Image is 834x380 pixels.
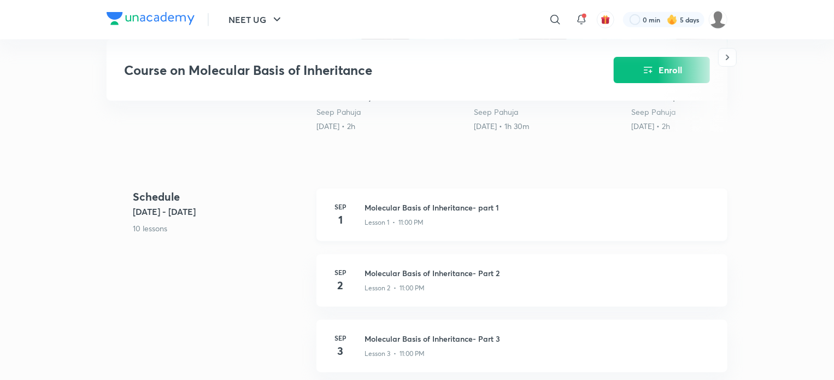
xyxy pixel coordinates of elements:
h3: Molecular Basis of Inheritance- Part 2 [365,267,714,279]
h3: Course on Molecular Basis of Inheritance [124,62,552,78]
img: avatar [601,15,610,25]
p: 10 lessons [133,223,308,234]
img: Company Logo [107,12,195,25]
p: Lesson 1 • 11:00 PM [365,218,424,227]
h6: Sep [330,202,351,212]
a: Seep Pahuja [631,107,676,117]
div: 12th Mar • 1h 30m [474,121,622,132]
h4: 2 [330,277,351,294]
h6: Sep [330,267,351,277]
a: Seep Pahuja [316,107,361,117]
p: Lesson 3 • 11:00 PM [365,349,425,359]
a: Sep1Molecular Basis of Inheritance- part 1Lesson 1 • 11:00 PM [316,189,727,254]
a: Sep2Molecular Basis of Inheritance- Part 2Lesson 2 • 11:00 PM [316,254,727,320]
a: Seep Pahuja [474,107,518,117]
div: 16th Mar • 2h [631,121,780,132]
p: Lesson 2 • 11:00 PM [365,283,425,293]
a: Company Logo [107,12,195,28]
div: Seep Pahuja [631,107,780,118]
h4: 3 [330,343,351,359]
img: Sumaiyah Hyder [709,10,727,29]
h3: Molecular Basis of Inheritance- part 1 [365,202,714,213]
img: streak [667,14,678,25]
h4: 1 [330,212,351,228]
div: Seep Pahuja [316,107,465,118]
h6: Sep [330,333,351,343]
div: 11th Mar • 2h [316,121,465,132]
h3: Molecular Basis of Inheritance- Part 3 [365,333,714,344]
div: Seep Pahuja [474,107,622,118]
button: NEET UG [222,9,290,31]
h5: [DATE] - [DATE] [133,205,308,218]
button: avatar [597,11,614,28]
h4: Schedule [133,189,308,205]
button: Enroll [614,57,710,83]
